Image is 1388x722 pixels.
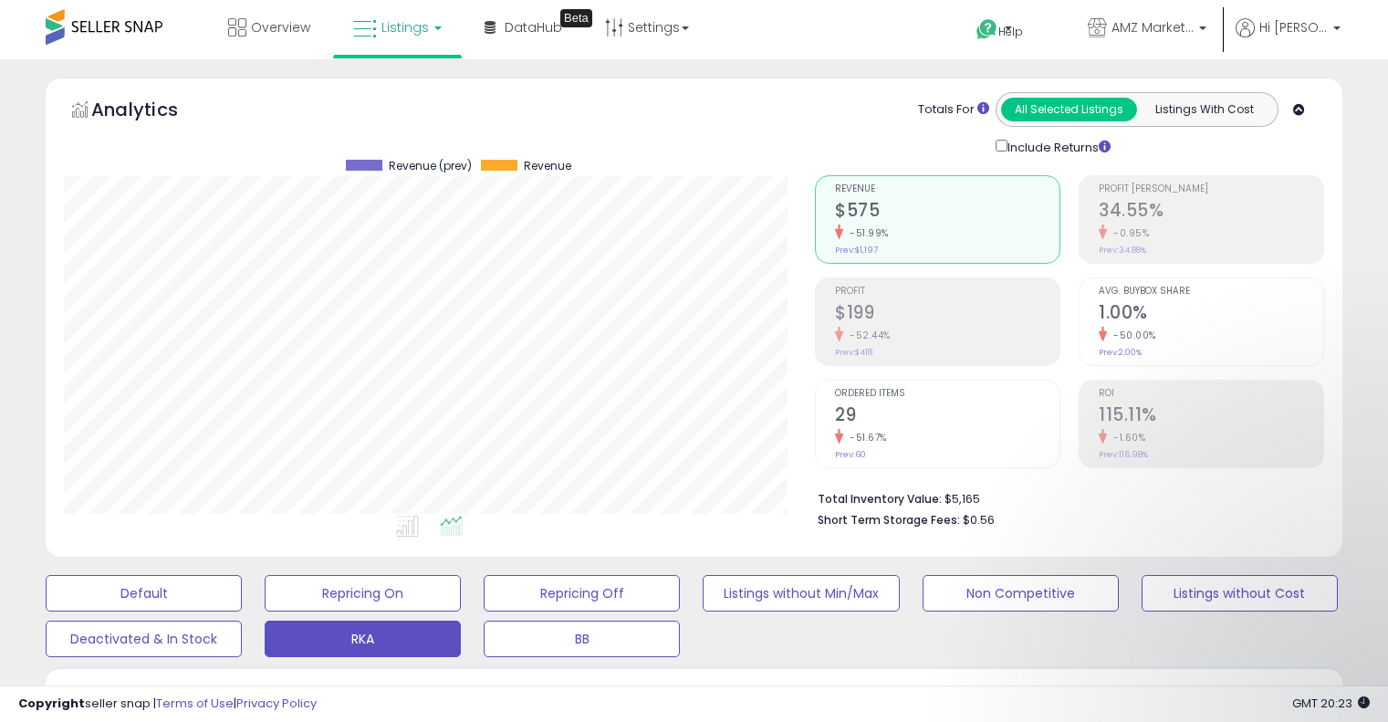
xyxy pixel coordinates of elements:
small: Prev: $418 [835,347,872,358]
small: -0.95% [1107,226,1149,240]
small: -51.67% [843,431,887,445]
h2: $575 [835,200,1059,225]
div: Include Returns [982,136,1132,157]
h2: 29 [835,404,1059,429]
h5: Analytics [91,97,214,127]
button: RKA [265,621,461,657]
button: Non Competitive [923,575,1119,612]
span: Revenue [524,160,571,173]
h2: 34.55% [1099,200,1323,225]
a: Hi [PERSON_NAME] [1236,18,1341,59]
button: Listings without Cost [1142,575,1338,612]
small: Prev: 2.00% [1099,347,1142,358]
div: Tooltip anchor [560,9,592,27]
b: Total Inventory Value: [818,491,942,507]
button: Deactivated & In Stock [46,621,242,657]
span: Overview [251,18,310,37]
a: Privacy Policy [236,695,317,712]
button: Repricing Off [484,575,680,612]
a: Help [962,5,1059,59]
small: Prev: 60 [835,449,866,460]
button: All Selected Listings [1001,98,1137,121]
h2: 115.11% [1099,404,1323,429]
span: Revenue [835,184,1059,194]
div: seller snap | | [18,696,317,713]
i: Get Help [976,18,998,41]
div: Totals For [918,101,989,119]
span: DataHub [505,18,562,37]
button: Listings With Cost [1136,98,1272,121]
b: Short Term Storage Fees: [818,512,960,528]
button: BB [484,621,680,657]
button: Listings without Min/Max [703,575,899,612]
small: Prev: 116.98% [1099,449,1148,460]
a: Terms of Use [156,695,234,712]
span: Hi [PERSON_NAME] [1259,18,1328,37]
h2: 1.00% [1099,302,1323,327]
small: -52.44% [843,329,891,342]
small: Prev: 34.88% [1099,245,1146,256]
small: Prev: $1,197 [835,245,878,256]
span: Profit [835,287,1059,297]
span: Profit [PERSON_NAME] [1099,184,1323,194]
span: $0.56 [963,511,995,528]
span: Revenue (prev) [389,160,472,173]
span: ROI [1099,389,1323,399]
h2: $199 [835,302,1059,327]
span: Help [998,24,1023,39]
span: AMZ Marketplace Deals [1111,18,1194,37]
button: Repricing On [265,575,461,612]
small: -51.99% [843,226,889,240]
li: $5,165 [818,487,1310,508]
span: Ordered Items [835,389,1059,399]
span: Avg. Buybox Share [1099,287,1323,297]
strong: Copyright [18,695,85,712]
span: Listings [381,18,429,37]
small: -1.60% [1107,431,1145,445]
button: Default [46,575,242,612]
small: -50.00% [1107,329,1156,342]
